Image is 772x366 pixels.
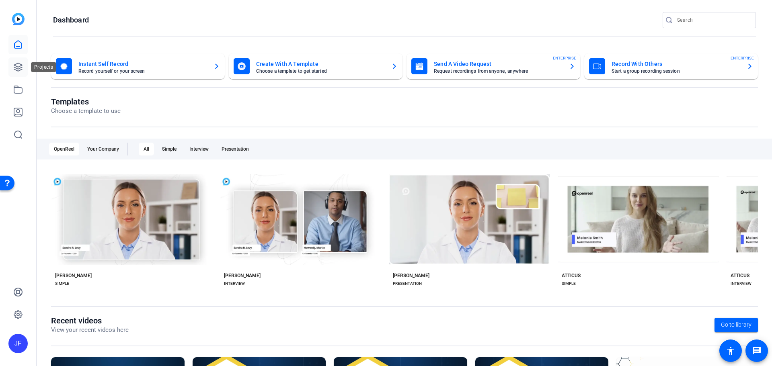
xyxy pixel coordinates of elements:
div: Projects [31,62,56,72]
div: OpenReel [49,143,79,155]
p: Choose a template to use [51,106,121,116]
div: All [139,143,154,155]
div: INTERVIEW [224,280,245,287]
a: Go to library [715,318,758,332]
p: View your recent videos here [51,325,129,335]
div: PRESENTATION [393,280,422,287]
div: Presentation [217,143,254,155]
h1: Recent videos [51,316,129,325]
span: ENTERPRISE [553,55,576,61]
button: Send A Video RequestRequest recordings from anyone, anywhereENTERPRISE [407,53,580,79]
div: [PERSON_NAME] [55,272,92,279]
span: ENTERPRISE [731,55,754,61]
h1: Dashboard [53,15,89,25]
div: INTERVIEW [731,280,751,287]
mat-icon: accessibility [726,346,735,356]
div: JF [8,334,28,353]
h1: Templates [51,97,121,106]
input: Search [677,15,749,25]
button: Instant Self RecordRecord yourself or your screen [51,53,225,79]
div: Your Company [82,143,124,155]
mat-icon: message [752,346,762,356]
div: SIMPLE [562,280,576,287]
mat-card-title: Instant Self Record [78,59,207,69]
div: SIMPLE [55,280,69,287]
mat-card-subtitle: Start a group recording session [612,69,740,74]
mat-card-title: Send A Video Request [434,59,563,69]
div: [PERSON_NAME] [224,272,261,279]
div: ATTICUS [562,272,581,279]
span: Go to library [721,321,751,329]
button: Create With A TemplateChoose a template to get started [229,53,402,79]
div: Interview [185,143,214,155]
mat-card-subtitle: Choose a template to get started [256,69,385,74]
div: Simple [157,143,181,155]
mat-card-title: Record With Others [612,59,740,69]
mat-card-subtitle: Record yourself or your screen [78,69,207,74]
div: ATTICUS [731,272,749,279]
mat-card-subtitle: Request recordings from anyone, anywhere [434,69,563,74]
button: Record With OthersStart a group recording sessionENTERPRISE [584,53,758,79]
mat-card-title: Create With A Template [256,59,385,69]
img: blue-gradient.svg [12,13,25,25]
div: [PERSON_NAME] [393,272,429,279]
